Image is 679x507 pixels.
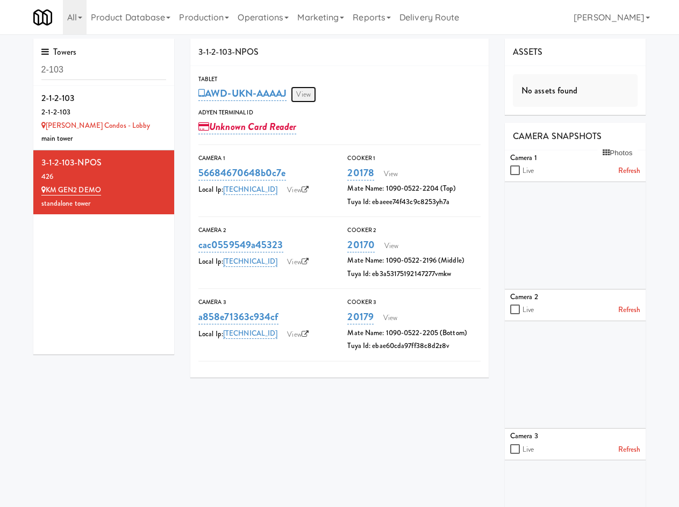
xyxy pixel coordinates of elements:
[198,182,331,198] div: Local Ip:
[282,254,314,270] a: View
[618,443,641,457] a: Refresh
[513,46,543,58] span: ASSETS
[523,303,534,317] label: Live
[41,197,167,211] div: standalone tower
[510,430,640,443] div: Camera 3
[347,225,480,236] div: Cooker 2
[347,237,375,252] a: 20170
[41,132,167,146] div: main tower
[347,165,374,180] a: 20178
[41,46,77,58] span: Towers
[41,120,151,131] a: [PERSON_NAME] Condos - Lobby
[378,166,403,182] a: View
[282,182,314,198] a: View
[347,254,480,267] div: Mate Name: 1090-0522-2196 (Middle)
[513,130,602,142] span: CAMERA SNAPSHOTS
[198,237,283,252] a: cac0559549a45323
[41,155,167,171] div: 3-1-2-103-NPOS
[41,60,167,80] input: Search towers
[618,164,641,178] a: Refresh
[41,106,167,119] div: 2-1-2-103
[198,225,331,236] div: Camera 2
[347,297,480,308] div: Cooker 3
[198,153,331,164] div: Camera 1
[282,327,314,343] a: View
[198,309,278,324] a: a858e71363c934cf
[347,267,480,281] div: Tuya Id: eb3a53175192147277vmkw
[523,443,534,457] label: Live
[378,310,403,326] a: View
[347,153,480,164] div: Cooker 1
[198,107,481,118] div: Adyen Terminal Id
[33,150,175,214] li: 3-1-2-103-NPOS426 KM GEN2 DEMOstandalone tower
[510,291,640,304] div: Camera 2
[347,309,374,324] a: 20179
[510,151,640,165] div: Camera 1
[597,145,638,161] button: Photos
[347,195,480,209] div: Tuya Id: ebaeee74f43c9c8253yh7a
[347,182,480,195] div: Mate Name: 1090-0522-2204 (Top)
[33,8,52,27] img: Micromart
[379,238,404,254] a: View
[347,327,480,340] div: Mate Name: 1090-0522-2205 (Bottom)
[223,256,277,267] a: [TECHNICAL_ID]
[198,86,287,101] a: AWD-UKN-AAAAJ
[198,119,296,134] a: Unknown Card Reader
[41,90,167,106] div: 2-1-2-103
[41,185,101,195] a: KM GEN2 DEMO
[33,86,175,150] li: 2-1-2-1032-1-2-103 [PERSON_NAME] Condos - Lobbymain tower
[223,184,277,195] a: [TECHNICAL_ID]
[513,74,638,107] div: No assets found
[223,328,277,339] a: [TECHNICAL_ID]
[190,39,489,66] div: 3-1-2-103-NPOS
[523,164,534,178] label: Live
[347,339,480,353] div: Tuya Id: ebae60cda97ff38c8d2z8v
[618,303,641,317] a: Refresh
[198,74,481,85] div: Tablet
[198,165,286,180] a: 56684670648b0c7e
[198,254,331,270] div: Local Ip:
[198,297,331,308] div: Camera 3
[41,170,167,184] div: 426
[291,86,316,103] a: View
[198,327,331,343] div: Local Ip:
